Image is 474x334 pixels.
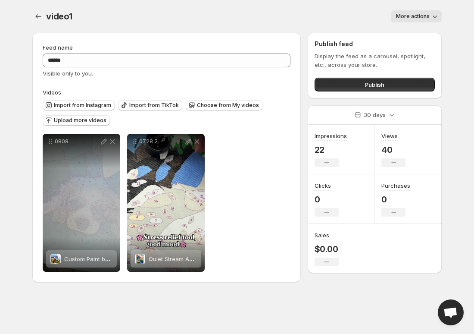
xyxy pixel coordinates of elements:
[438,299,464,325] a: Open chat
[364,110,386,119] p: 30 days
[64,255,142,262] span: Custom Paint by Numbers Kit
[32,10,44,22] button: Settings
[46,11,72,22] span: video1
[127,134,205,272] div: 0728 2Quiet Stream And Cottage 1Quiet Stream And Cottage 1
[55,138,100,145] p: 0808
[129,102,179,109] span: Import from TikTok
[43,115,110,126] button: Upload more videos
[43,70,93,77] span: Visible only to you.
[197,102,259,109] span: Choose from My videos
[139,138,184,145] p: 0728 2
[315,194,339,205] p: 0
[315,40,435,48] h2: Publish feed
[315,231,329,239] h3: Sales
[381,145,405,155] p: 40
[365,80,384,89] span: Publish
[118,100,182,110] button: Import from TikTok
[315,181,331,190] h3: Clicks
[381,132,398,140] h3: Views
[186,100,262,110] button: Choose from My videos
[43,44,73,51] span: Feed name
[381,181,410,190] h3: Purchases
[315,78,435,91] button: Publish
[315,244,339,254] p: $0.00
[54,117,106,124] span: Upload more videos
[43,100,115,110] button: Import from Instagram
[315,145,347,155] p: 22
[149,255,223,262] span: Quiet Stream And Cottage 1
[315,52,435,69] p: Display the feed as a carousel, spotlight, etc., across your store.
[54,102,111,109] span: Import from Instagram
[43,134,120,272] div: 0808Custom Paint by Numbers KitCustom Paint by Numbers Kit
[391,10,442,22] button: More actions
[43,89,61,96] span: Videos
[396,13,430,20] span: More actions
[381,194,410,205] p: 0
[315,132,347,140] h3: Impressions
[50,254,61,264] img: Custom Paint by Numbers Kit
[135,254,145,264] img: Quiet Stream And Cottage 1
